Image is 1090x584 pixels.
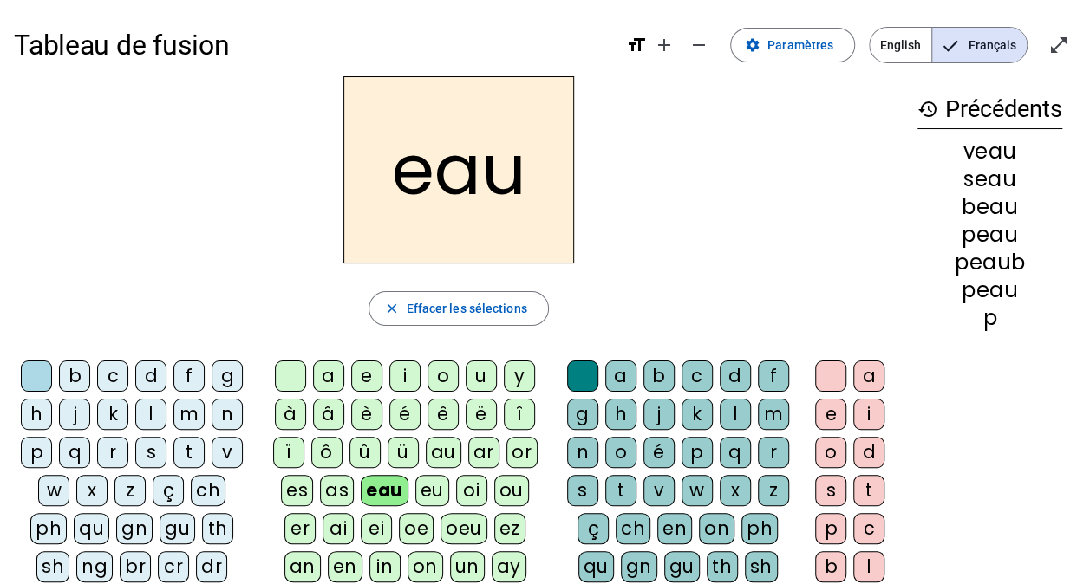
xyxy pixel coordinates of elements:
div: p [682,437,713,468]
div: q [720,437,751,468]
div: gn [621,551,657,582]
span: Effacer les sélections [406,298,526,319]
div: oe [399,513,434,544]
div: z [114,475,146,506]
button: Effacer les sélections [369,291,548,326]
div: q [59,437,90,468]
div: ch [191,475,225,506]
div: b [815,551,846,582]
div: ë [466,399,497,430]
div: p [917,308,1062,328]
div: gu [160,513,195,544]
div: e [351,360,382,392]
div: peau [917,280,1062,301]
div: z [758,475,789,506]
div: l [135,399,166,430]
div: k [682,399,713,430]
div: a [605,360,636,392]
div: er [284,513,316,544]
div: v [643,475,675,506]
div: t [853,475,884,506]
div: in [369,551,401,582]
div: oeu [441,513,487,544]
div: c [97,360,128,392]
div: ç [578,513,609,544]
div: g [567,399,598,430]
div: c [853,513,884,544]
div: ei [361,513,392,544]
div: m [173,399,205,430]
div: b [643,360,675,392]
div: ü [388,437,419,468]
div: on [699,513,734,544]
div: é [643,437,675,468]
div: on [408,551,443,582]
div: eu [415,475,449,506]
div: t [173,437,205,468]
div: ph [741,513,778,544]
div: ar [468,437,499,468]
div: cr [158,551,189,582]
div: x [720,475,751,506]
div: d [853,437,884,468]
div: î [504,399,535,430]
div: è [351,399,382,430]
div: n [212,399,243,430]
div: o [605,437,636,468]
div: th [202,513,233,544]
button: Paramètres [730,28,855,62]
div: th [707,551,738,582]
mat-icon: format_size [626,35,647,55]
div: r [758,437,789,468]
div: k [97,399,128,430]
div: w [682,475,713,506]
div: h [605,399,636,430]
span: Paramètres [767,35,833,55]
div: û [349,437,381,468]
div: seau [917,169,1062,190]
div: es [281,475,313,506]
div: d [720,360,751,392]
div: ô [311,437,343,468]
div: ou [494,475,529,506]
div: en [657,513,692,544]
div: é [389,399,421,430]
div: beau [917,197,1062,217]
mat-icon: settings [745,37,760,53]
div: a [853,360,884,392]
div: gu [664,551,700,582]
h1: Tableau de fusion [14,17,612,73]
button: Entrer en plein écran [1041,28,1076,62]
div: e [815,399,846,430]
div: gn [116,513,153,544]
div: ay [492,551,526,582]
h3: Précédents [917,90,1062,129]
div: o [428,360,459,392]
mat-icon: remove [689,35,709,55]
div: un [450,551,485,582]
h2: eau [343,76,574,263]
div: eau [361,475,408,506]
div: t [605,475,636,506]
div: w [38,475,69,506]
mat-icon: history [917,99,938,120]
div: ç [153,475,184,506]
div: n [567,437,598,468]
div: a [313,360,344,392]
div: s [815,475,846,506]
div: an [284,551,321,582]
div: ï [273,437,304,468]
div: o [815,437,846,468]
div: j [643,399,675,430]
div: qu [74,513,109,544]
div: ng [76,551,113,582]
div: y [504,360,535,392]
div: h [21,399,52,430]
div: u [466,360,497,392]
div: b [59,360,90,392]
div: or [506,437,538,468]
div: m [758,399,789,430]
div: i [853,399,884,430]
div: l [720,399,751,430]
div: en [328,551,362,582]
